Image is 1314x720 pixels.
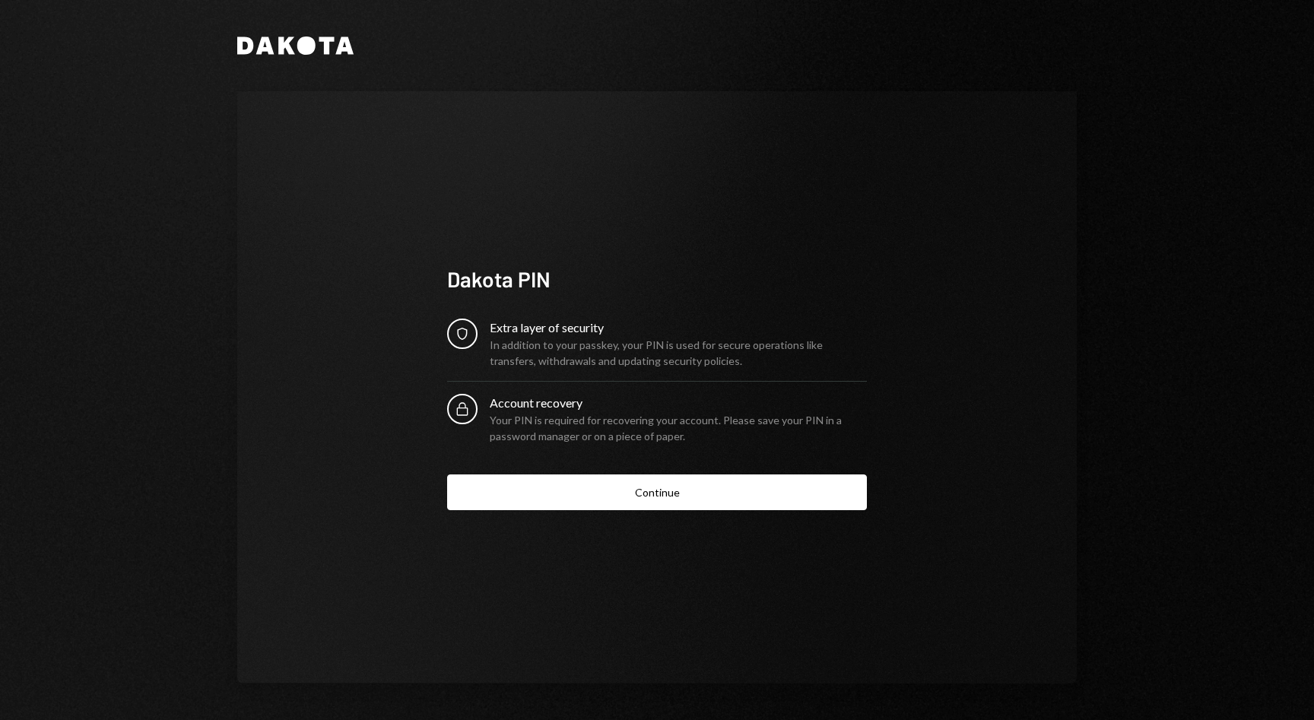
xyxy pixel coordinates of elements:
div: Your PIN is required for recovering your account. Please save your PIN in a password manager or o... [490,412,867,444]
button: Continue [447,474,867,510]
div: Account recovery [490,394,867,412]
div: In addition to your passkey, your PIN is used for secure operations like transfers, withdrawals a... [490,337,867,369]
div: Extra layer of security [490,319,867,337]
div: Dakota PIN [447,265,867,294]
